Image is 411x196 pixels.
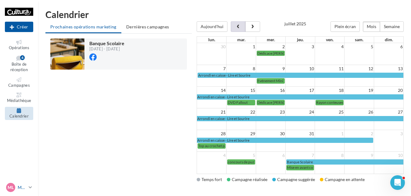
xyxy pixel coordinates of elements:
div: [DATE] - [DATE] [89,47,124,51]
span: DVD Fallout [228,100,248,105]
td: 8 [227,65,256,73]
span: Dernières campagnes [126,24,169,29]
span: Dédicace [PERSON_NAME] [257,100,302,105]
td: 7 [285,152,315,159]
a: Rayon conteuses [316,100,344,105]
a: DVD Fallout [227,100,255,105]
td: 13 [374,65,403,73]
a: Arrondi en caisse - Lire et Sourire [197,116,403,121]
td: 25 [315,108,345,116]
td: 3 [374,130,403,138]
th: jeu. [285,37,315,43]
span: Arrondi en caisse - Lire et Sourire [197,138,249,143]
td: 26 [345,108,374,116]
a: Opérations [5,38,33,52]
td: 5 [345,43,374,50]
td: 10 [374,152,403,159]
a: Campagnes [5,76,33,89]
span: Banque Scolaire [89,40,124,46]
a: Boîte de réception4 [5,54,33,74]
td: 29 [227,130,256,138]
span: Prochaines opérations marketing [50,24,116,29]
td: 31 [285,130,315,138]
span: Top au crochet par [PERSON_NAME] [198,143,257,148]
th: ven. [315,37,345,43]
td: 12 [345,65,374,73]
a: Dédicace [PERSON_NAME] [257,100,285,105]
td: 16 [256,87,286,94]
td: 5 [227,152,256,159]
td: 17 [285,87,315,94]
th: dim. [374,37,403,43]
td: 27 [374,108,403,116]
span: Boîte de réception [10,62,28,72]
a: Calendrier [5,107,33,120]
span: Campagnes [8,83,30,88]
span: Médiathèque [7,98,31,103]
td: 9 [345,152,374,159]
button: Semaine [380,21,404,32]
th: lun. [197,37,227,43]
button: Mois [363,21,380,32]
td: 28 [197,130,227,138]
td: 21 [197,108,227,116]
div: Campagne en attente [320,176,365,183]
td: 8 [315,152,345,159]
span: Arrondi en caisse - Lire et Sourire [198,73,250,78]
span: Banque Scolaire [287,160,313,164]
div: Campagne suggérée [272,176,315,183]
a: Arrondi en caisse - Lire et Sourire [197,138,373,143]
span: Evénement Mini loup samedi [DATE] [257,78,315,83]
h2: juillet 2025 [284,21,306,26]
span: Calendrier [9,114,29,118]
a: Evénement Mini loup samedi [DATE] [257,78,285,83]
td: 3 [285,43,315,50]
td: 6 [374,43,403,50]
a: Médiathèque [5,91,33,104]
a: Arrondi en caisse - Lire et Sourire [198,73,403,78]
span: Arrondi en caisse - Lire et Sourire [197,95,249,99]
a: Ml Moulin les Metz [5,182,33,193]
a: concours de puzzle samedi 09 aout [227,159,255,165]
span: Dédicace [PERSON_NAME] [257,51,302,56]
iframe: Intercom live chat [390,175,405,190]
span: Mise en avant coloriages beaux arts [287,165,343,170]
td: 7 [197,65,227,73]
a: Top au crochet par [PERSON_NAME] [198,143,226,148]
a: Dédicace [PERSON_NAME] [257,51,285,56]
td: 1 [227,43,256,50]
td: 30 [256,130,286,138]
td: 15 [227,87,256,94]
td: 2 [256,43,286,50]
td: 19 [345,87,374,94]
h1: Calendrier [45,10,404,19]
td: 22 [227,108,256,116]
span: Rayon conteuses [316,100,343,105]
button: Plein écran [331,21,360,32]
td: 11 [315,65,345,73]
td: 23 [256,108,286,116]
a: Banque Scolaire [286,159,403,165]
td: 2 [345,130,374,138]
td: 24 [285,108,315,116]
th: sam. [345,37,374,43]
button: Créer [5,22,33,32]
span: Ml [8,184,14,191]
th: mar. [227,37,256,43]
td: 14 [197,87,227,94]
div: Temps fort [197,176,222,183]
p: Moulin les Metz [18,184,26,191]
div: Campagne réalisée [227,176,267,183]
span: Opérations [9,45,29,50]
td: 4 [197,152,227,159]
a: Arrondi en caisse - Lire et Sourire [197,94,403,100]
span: concours de puzzle samedi 09 aout [228,160,284,164]
td: 1 [315,130,345,138]
td: 30 [197,43,227,50]
td: 10 [285,65,315,73]
td: 20 [374,87,403,94]
td: 6 [256,152,286,159]
div: Nouvelle campagne [5,22,33,32]
a: Mise en avant coloriages beaux arts [286,165,314,170]
td: 9 [256,65,286,73]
